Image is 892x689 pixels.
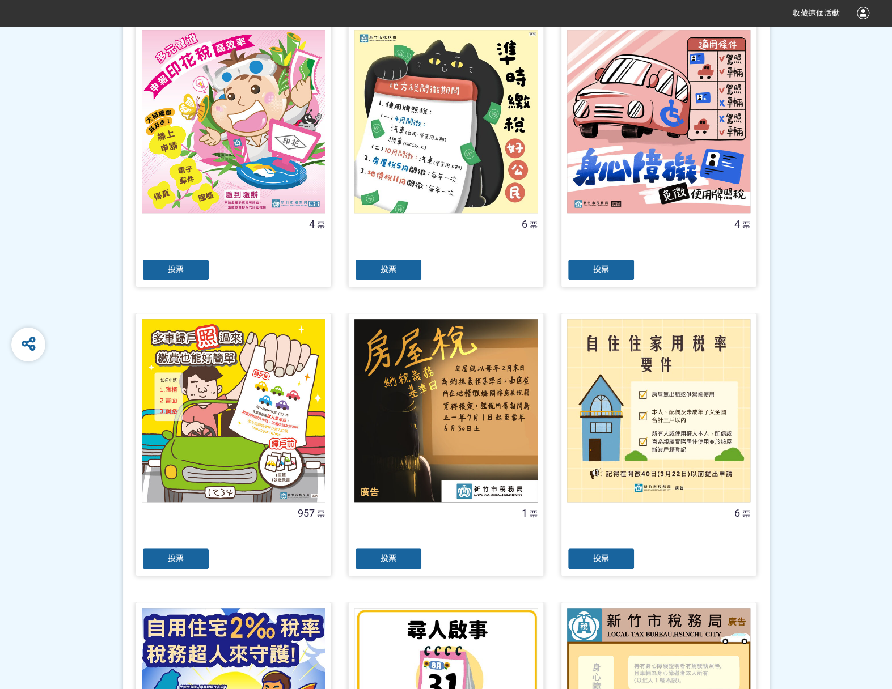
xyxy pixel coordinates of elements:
[381,265,396,274] span: 投票
[381,554,396,563] span: 投票
[168,554,184,563] span: 投票
[317,509,325,518] span: 票
[348,24,544,287] a: 6票投票
[136,313,331,576] a: 957票投票
[593,554,609,563] span: 投票
[734,507,740,519] span: 6
[530,220,538,229] span: 票
[530,509,538,518] span: 票
[561,313,756,576] a: 6票投票
[561,24,756,287] a: 4票投票
[593,265,609,274] span: 投票
[742,509,750,518] span: 票
[136,24,331,287] a: 4票投票
[348,313,544,576] a: 1票投票
[298,507,315,519] span: 957
[792,8,840,18] span: 收藏這個活動
[317,220,325,229] span: 票
[522,507,527,519] span: 1
[522,218,527,230] span: 6
[168,265,184,274] span: 投票
[742,220,750,229] span: 票
[309,218,315,230] span: 4
[734,218,740,230] span: 4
